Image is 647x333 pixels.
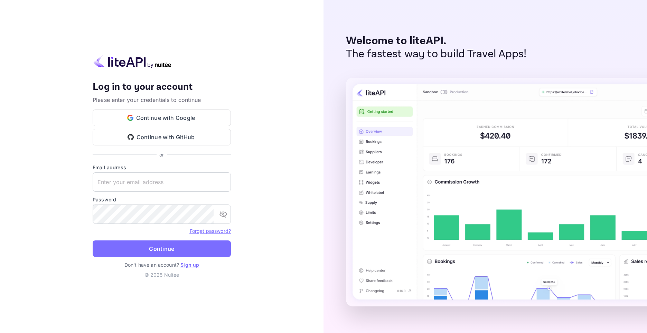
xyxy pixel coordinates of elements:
[93,172,231,192] input: Enter your email address
[180,262,199,268] a: Sign up
[93,196,231,203] label: Password
[93,129,231,145] button: Continue with GitHub
[93,261,231,268] p: Don't have an account?
[93,55,172,68] img: liteapi
[190,227,231,234] a: Forget password?
[93,271,231,278] p: © 2025 Nuitee
[159,151,164,158] p: or
[93,81,231,93] h4: Log in to your account
[346,35,527,48] p: Welcome to liteAPI.
[93,164,231,171] label: Email address
[190,228,231,234] a: Forget password?
[93,96,231,104] p: Please enter your credentials to continue
[93,110,231,126] button: Continue with Google
[346,48,527,61] p: The fastest way to build Travel Apps!
[93,240,231,257] button: Continue
[216,207,230,221] button: toggle password visibility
